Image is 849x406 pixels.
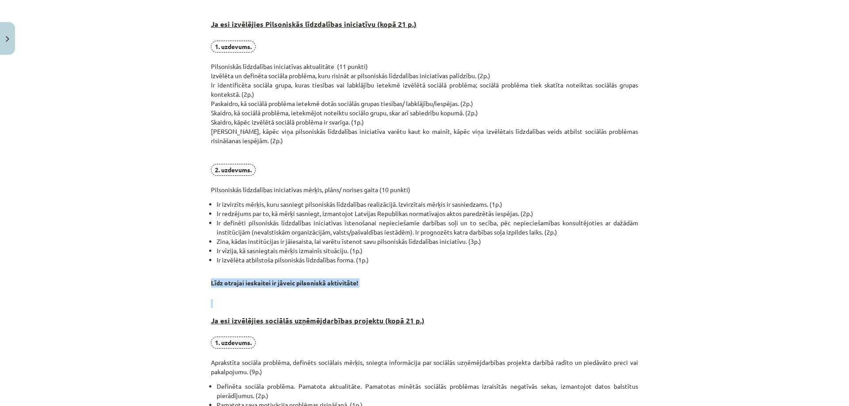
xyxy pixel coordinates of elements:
[211,41,638,194] p: Pilsoniskās līdzdalības iniciatīvas aktualitāte (11 punkti) Izvēlēta un definēta sociāla problēma...
[217,200,638,209] li: Ir izvirzīts mērķis, kuru sasniegt pilsoniskās līdzdalības realizācijā. Izvirzītais mērķis ir sas...
[211,337,638,376] p: Aprakstīta sociāla problēma, definēts sociālais mērķis, sniegta informācija par sociālās uzņēmējd...
[211,41,256,53] span: 1. uzdevums.
[217,209,638,218] li: Ir redzējums par to, kā mērķi sasniegt, izmantojot Latvijas Republikas normatīvajos aktos paredzē...
[217,382,638,400] li: Definēta sociāla problēma. Pamatota aktualitāte. Pamatotas minētās sociālās problēmas izraisītās ...
[215,166,252,174] strong: 2. uzdevums.
[211,279,358,287] strong: Līdz otrajai ieskaitei ir jāveic pilsoniskā aktivitāte!
[211,316,424,325] strong: Ja esi izvēlējies sociālās uzņēmējdarbības projektu (kopā 21 p.)
[6,36,9,42] img: icon-close-lesson-0947bae3869378f0d4975bcd49f059093ad1ed9edebbc8119c70593378902aed.svg
[217,255,638,265] li: Ir izvēlēta atbilstoša pilsoniskās līdzdalības forma. (1p.)
[217,246,638,255] li: Ir vīzija, kā sasniegtais mērķis izmainīs situāciju. (1p.)
[217,218,638,237] li: Ir definēti pilsoniskās līdzdalības iniciatīvas īstenošanai nepieciešamie darbības soļi un to sec...
[211,19,417,29] strong: Ja esi izvēlējies Pilsoniskās līdzdalības iniciatīvu (kopā 21 p.)
[211,337,256,349] span: 1. uzdevums.
[217,237,638,246] li: Zina, kādas institūcijas ir jāiesaista, lai varētu īstenot savu pilsoniskās līdzdalības iniciatīv...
